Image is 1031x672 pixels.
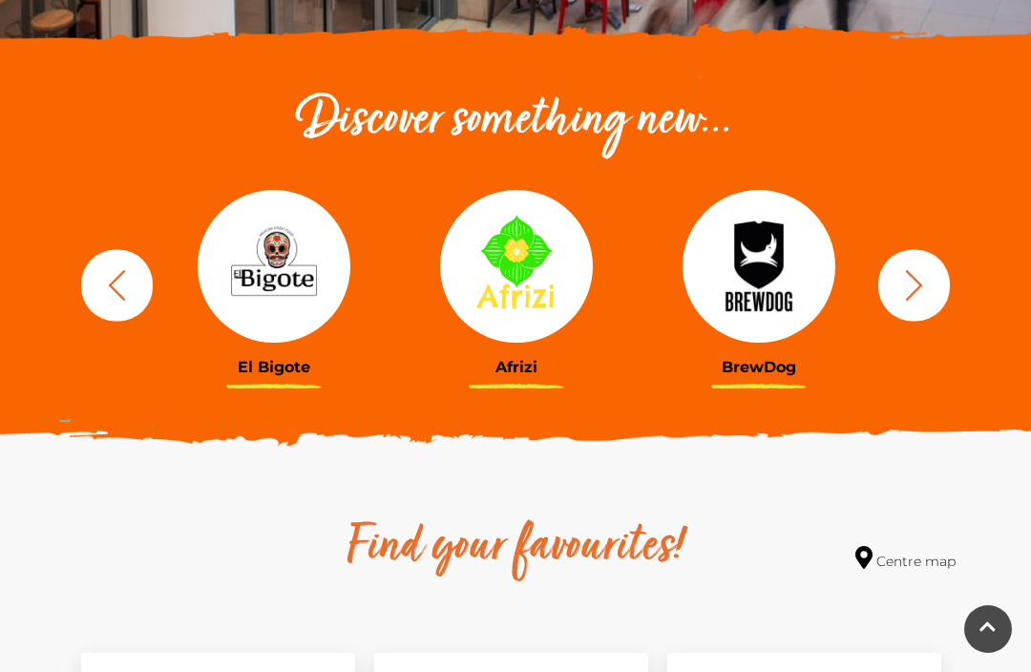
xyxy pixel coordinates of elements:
a: El Bigote [167,190,381,376]
h3: BrewDog [652,358,866,376]
h2: Find your favourites! [224,517,807,578]
h2: Discover something new... [72,91,959,152]
h3: El Bigote [167,358,381,376]
a: Centre map [855,546,956,572]
a: BrewDog [652,190,866,376]
a: Afrizi [410,190,623,376]
h3: Afrizi [410,358,623,376]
